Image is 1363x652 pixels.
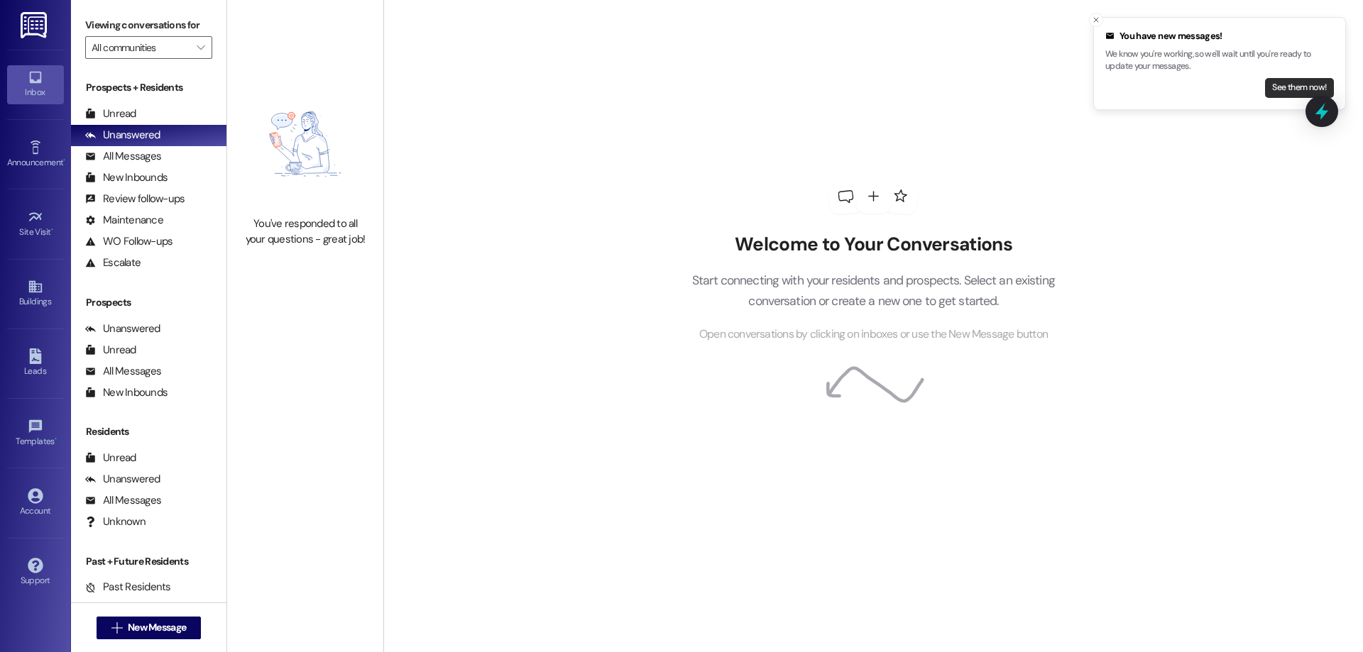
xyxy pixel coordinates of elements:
[7,205,64,243] a: Site Visit •
[1105,29,1334,43] div: You have new messages!
[71,295,226,310] div: Prospects
[699,326,1048,343] span: Open conversations by clicking on inboxes or use the New Message button
[97,617,202,639] button: New Message
[85,451,136,465] div: Unread
[1105,48,1334,73] p: We know you're working, so we'll wait until you're ready to update your messages.
[197,42,204,53] i: 
[85,170,168,185] div: New Inbounds
[85,149,161,164] div: All Messages
[71,554,226,569] div: Past + Future Residents
[55,434,57,444] span: •
[85,364,161,379] div: All Messages
[85,514,146,529] div: Unknown
[21,12,50,38] img: ResiDesk Logo
[51,225,53,235] span: •
[92,36,190,59] input: All communities
[7,65,64,104] a: Inbox
[7,484,64,522] a: Account
[243,79,368,209] img: empty-state
[85,234,173,249] div: WO Follow-ups
[85,213,163,228] div: Maintenance
[7,553,64,592] a: Support
[85,472,160,487] div: Unanswered
[7,414,64,453] a: Templates •
[85,493,161,508] div: All Messages
[128,620,186,635] span: New Message
[1089,13,1103,27] button: Close toast
[85,106,136,121] div: Unread
[1265,78,1334,98] button: See them now!
[71,424,226,439] div: Residents
[670,270,1076,311] p: Start connecting with your residents and prospects. Select an existing conversation or create a n...
[71,80,226,95] div: Prospects + Residents
[85,343,136,358] div: Unread
[670,233,1076,256] h2: Welcome to Your Conversations
[85,128,160,143] div: Unanswered
[85,255,141,270] div: Escalate
[63,155,65,165] span: •
[85,192,185,206] div: Review follow-ups
[85,321,160,336] div: Unanswered
[111,622,122,634] i: 
[243,216,368,247] div: You've responded to all your questions - great job!
[7,275,64,313] a: Buildings
[7,344,64,382] a: Leads
[85,580,171,595] div: Past Residents
[85,14,212,36] label: Viewing conversations for
[85,385,168,400] div: New Inbounds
